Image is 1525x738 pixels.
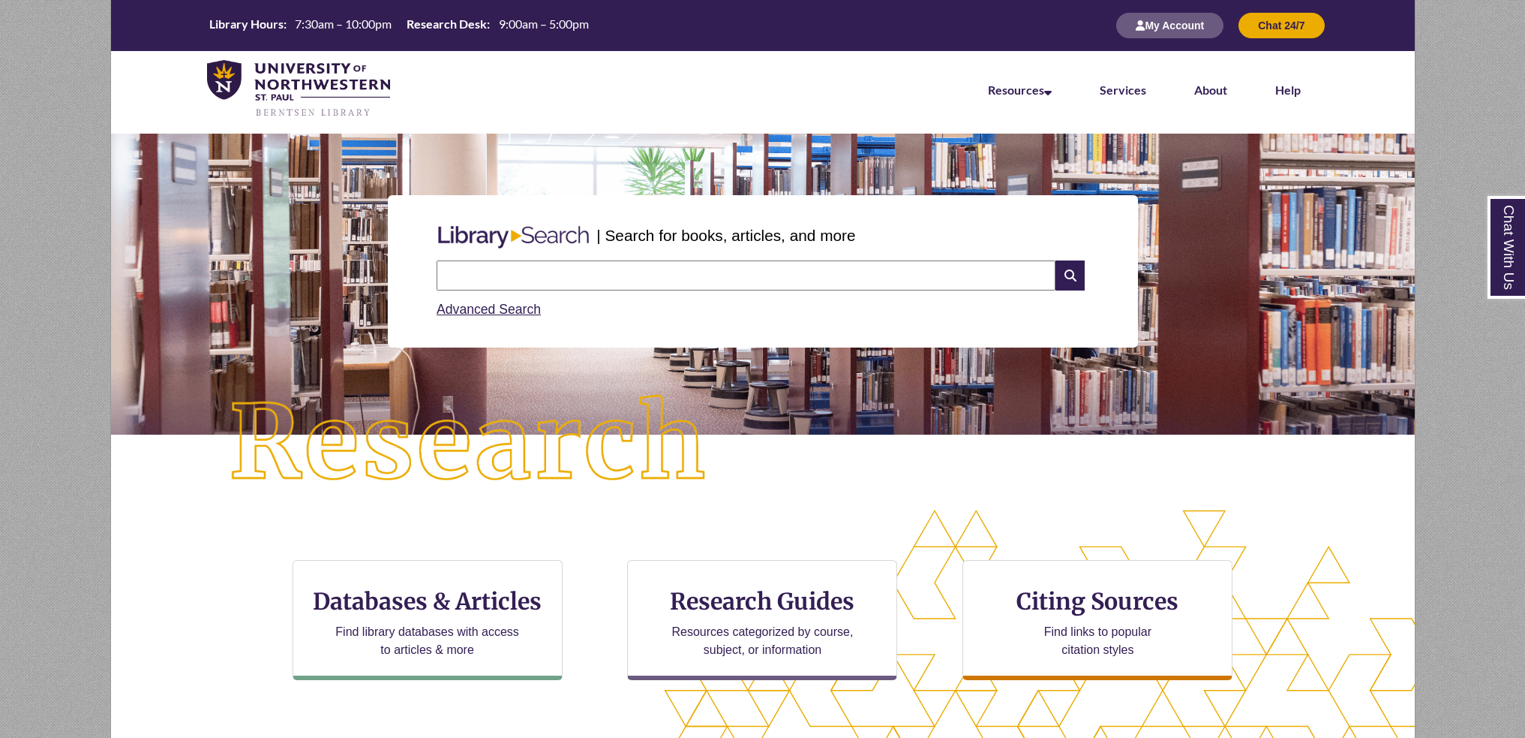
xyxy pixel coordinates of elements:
i: Search [1055,261,1084,291]
table: Hours Today [203,16,595,35]
a: Hours Today [203,16,595,36]
h3: Citing Sources [1007,587,1190,616]
a: Services [1100,83,1146,97]
img: Research [176,342,762,546]
a: Help [1275,83,1301,97]
button: Chat 24/7 [1238,13,1324,38]
span: 9:00am – 5:00pm [499,17,589,31]
a: Resources [988,83,1052,97]
a: My Account [1116,19,1223,32]
th: Library Hours: [203,16,289,32]
a: Chat 24/7 [1238,19,1324,32]
a: Research Guides Resources categorized by course, subject, or information [627,560,897,680]
button: My Account [1116,13,1223,38]
h3: Research Guides [640,587,884,616]
a: Advanced Search [437,302,541,317]
img: UNWSP Library Logo [207,60,391,119]
p: Find links to popular citation styles [1025,623,1171,659]
a: About [1194,83,1227,97]
p: Find library databases with access to articles & more [329,623,525,659]
a: Databases & Articles Find library databases with access to articles & more [293,560,563,680]
img: Libary Search [431,220,596,255]
h3: Databases & Articles [305,587,550,616]
a: Citing Sources Find links to popular citation styles [962,560,1232,680]
th: Research Desk: [401,16,492,32]
p: | Search for books, articles, and more [596,224,855,247]
span: 7:30am – 10:00pm [295,17,392,31]
p: Resources categorized by course, subject, or information [665,623,860,659]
